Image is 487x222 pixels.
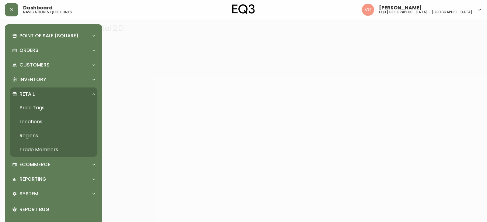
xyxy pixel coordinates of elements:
[379,10,472,14] h5: eq3 [GEOGRAPHIC_DATA] - [GEOGRAPHIC_DATA]
[19,161,50,168] p: Ecommerce
[10,172,97,186] div: Reporting
[379,5,422,10] span: [PERSON_NAME]
[19,206,95,213] p: Report Bug
[10,143,97,157] a: Trade Members
[10,87,97,101] div: Retail
[362,4,374,16] img: 876f05e53c5b52231d7ee1770617069b
[23,5,53,10] span: Dashboard
[10,58,97,72] div: Customers
[10,158,97,171] div: Ecommerce
[10,115,97,129] a: Locations
[10,73,97,86] div: Inventory
[19,176,46,183] p: Reporting
[19,62,50,68] p: Customers
[10,202,97,217] div: Report Bug
[10,29,97,43] div: Point of Sale (Square)
[19,91,35,97] p: Retail
[19,190,38,197] p: System
[10,129,97,143] a: Regions
[232,4,255,14] img: logo
[19,76,46,83] p: Inventory
[10,44,97,57] div: Orders
[10,187,97,200] div: System
[19,47,38,54] p: Orders
[19,32,79,39] p: Point of Sale (Square)
[23,10,72,14] h5: navigation & quick links
[10,101,97,115] a: Price Tags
